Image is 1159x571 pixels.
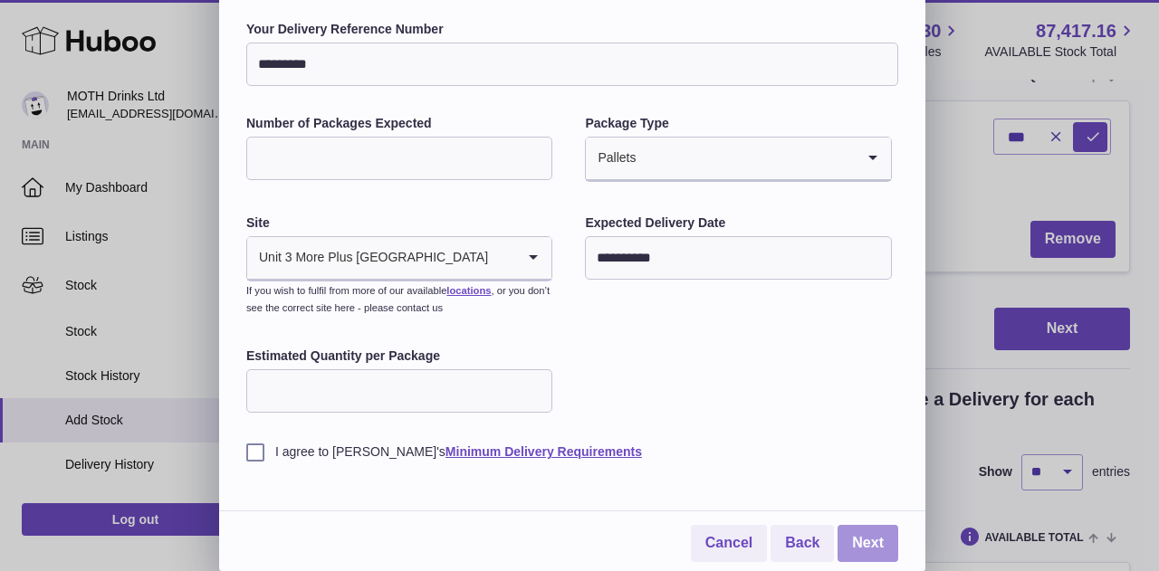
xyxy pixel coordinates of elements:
span: Unit 3 More Plus [GEOGRAPHIC_DATA] [247,237,489,279]
label: I agree to [PERSON_NAME]'s [246,443,898,461]
input: Search for option [637,138,854,179]
div: Search for option [586,138,890,181]
label: Package Type [585,115,891,132]
a: Next [838,525,898,562]
label: Your Delivery Reference Number [246,21,898,38]
small: If you wish to fulfil from more of our available , or you don’t see the correct site here - pleas... [246,285,550,313]
label: Site [246,214,552,232]
input: Search for option [489,237,515,279]
span: Pallets [586,138,637,179]
label: Expected Delivery Date [585,214,891,232]
label: Estimated Quantity per Package [246,347,552,365]
a: Back [771,525,834,562]
a: locations [446,285,491,296]
div: Search for option [247,237,551,281]
label: Number of Packages Expected [246,115,552,132]
a: Cancel [691,525,767,562]
a: Minimum Delivery Requirements [445,444,642,459]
